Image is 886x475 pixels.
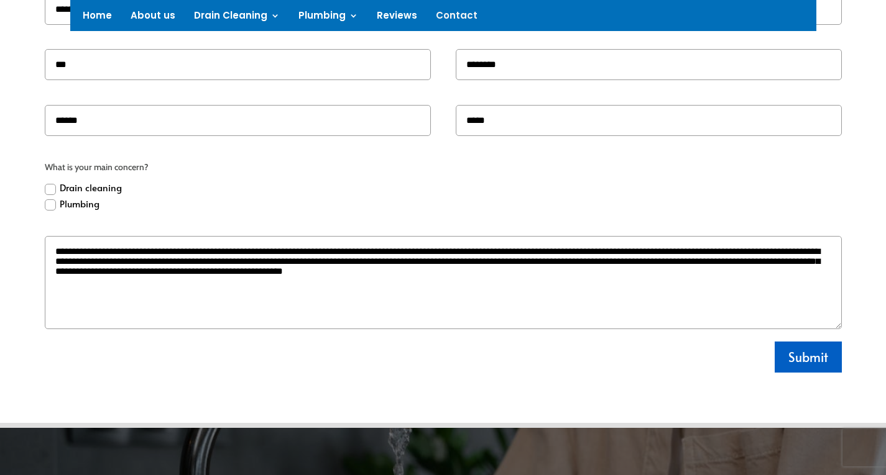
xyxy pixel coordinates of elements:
a: Reviews [377,11,417,25]
a: Home [83,11,112,25]
a: About us [131,11,175,25]
a: Drain Cleaning [194,11,280,25]
label: Drain cleaning [45,179,122,196]
a: Plumbing [298,11,358,25]
a: Contact [436,11,478,25]
button: Submit [775,342,842,373]
label: Plumbing [45,196,99,212]
span: What is your main concern? [45,160,841,175]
